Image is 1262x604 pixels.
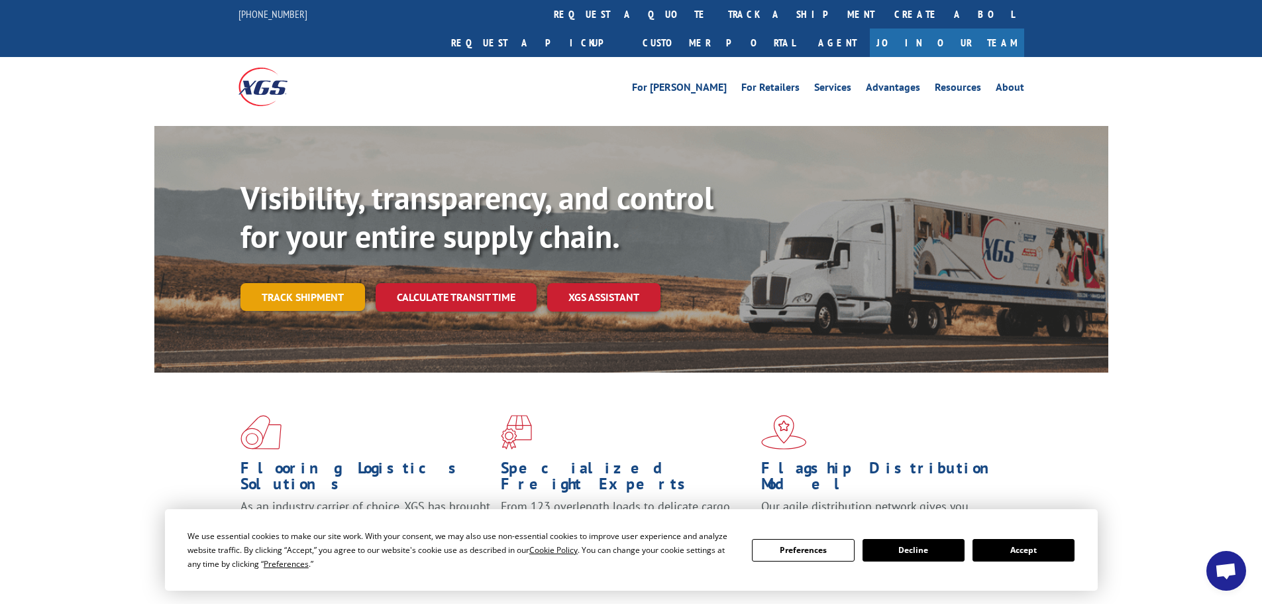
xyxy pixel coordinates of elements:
img: xgs-icon-flagship-distribution-model-red [761,415,807,450]
div: Cookie Consent Prompt [165,509,1098,591]
button: Preferences [752,539,854,562]
a: Open chat [1206,551,1246,591]
p: From 123 overlength loads to delicate cargo, our experienced staff knows the best way to move you... [501,499,751,558]
b: Visibility, transparency, and control for your entire supply chain. [240,177,713,257]
button: Accept [973,539,1075,562]
a: Agent [805,29,870,57]
a: Resources [935,82,981,97]
a: For Retailers [741,82,800,97]
a: Calculate transit time [376,283,537,312]
a: Request a pickup [441,29,633,57]
h1: Flooring Logistics Solutions [240,460,491,499]
span: As an industry carrier of choice, XGS has brought innovation and dedication to flooring logistics... [240,499,490,546]
img: xgs-icon-focused-on-flooring-red [501,415,532,450]
a: For [PERSON_NAME] [632,82,727,97]
a: [PHONE_NUMBER] [238,7,307,21]
div: We use essential cookies to make our site work. With your consent, we may also use non-essential ... [187,529,736,571]
h1: Specialized Freight Experts [501,460,751,499]
a: Advantages [866,82,920,97]
button: Decline [863,539,965,562]
a: Track shipment [240,283,365,311]
span: Cookie Policy [529,544,578,556]
a: About [996,82,1024,97]
span: Our agile distribution network gives you nationwide inventory management on demand. [761,499,1005,530]
a: Customer Portal [633,29,805,57]
span: Preferences [264,558,309,570]
a: Join Our Team [870,29,1024,57]
img: xgs-icon-total-supply-chain-intelligence-red [240,415,282,450]
h1: Flagship Distribution Model [761,460,1012,499]
a: Services [814,82,851,97]
a: XGS ASSISTANT [547,283,660,312]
